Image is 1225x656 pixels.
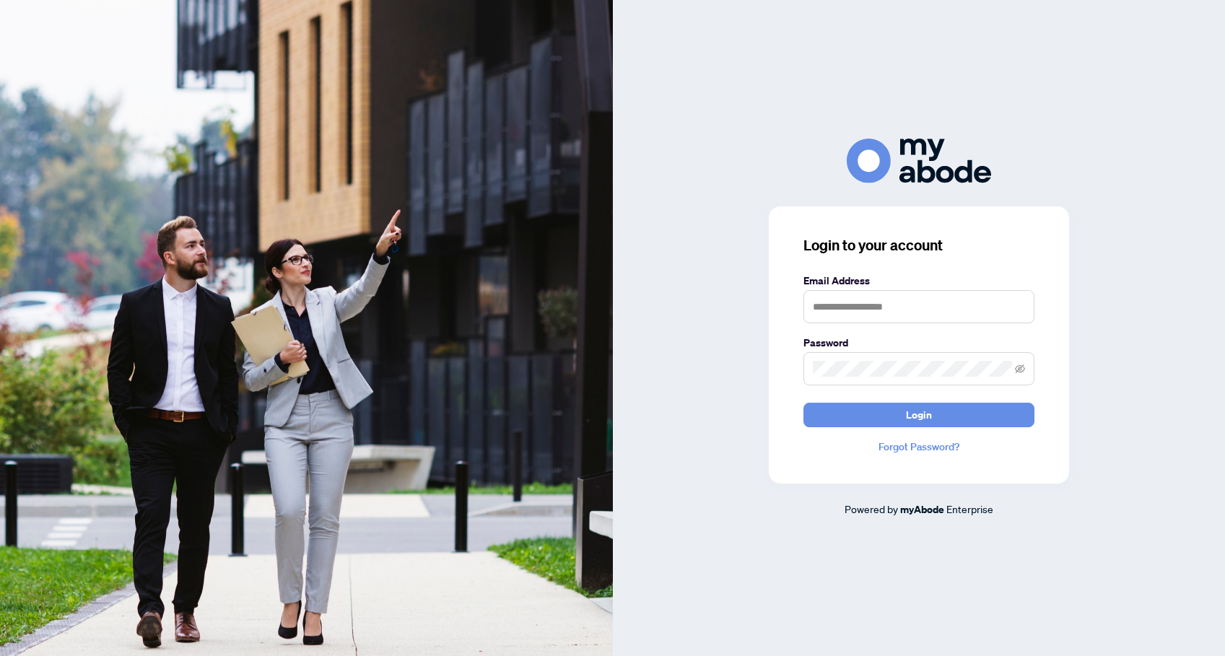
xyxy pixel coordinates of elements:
[803,439,1034,455] a: Forgot Password?
[847,139,991,183] img: ma-logo
[946,502,993,515] span: Enterprise
[803,235,1034,255] h3: Login to your account
[1015,364,1025,374] span: eye-invisible
[845,502,898,515] span: Powered by
[900,502,944,517] a: myAbode
[803,273,1034,289] label: Email Address
[803,403,1034,427] button: Login
[803,335,1034,351] label: Password
[906,403,932,427] span: Login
